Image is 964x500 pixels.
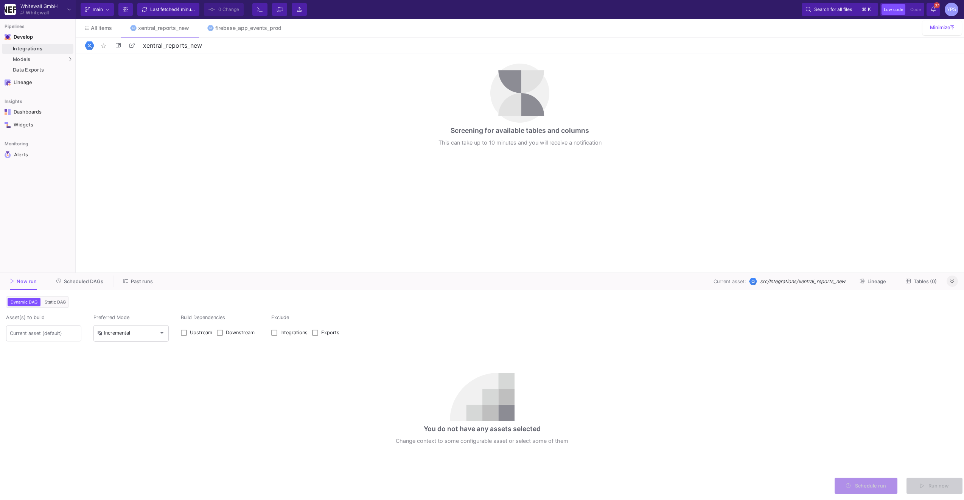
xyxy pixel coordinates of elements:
div: Data Exports [13,67,72,73]
span: Tables (0) [914,279,937,284]
button: ⌘k [860,5,874,14]
span: Code [910,7,921,12]
div: Alerts [14,151,63,158]
span: Lineage [868,279,886,284]
img: Navigation icon [5,79,11,86]
button: main [81,3,114,16]
span: Past runs [131,279,153,284]
div: Develop [14,34,25,40]
span: Exports [321,330,339,336]
span: All items [91,25,112,31]
span: New run [17,279,37,284]
img: YZ4Yr8zUCx6JYM5gIgaTIQYeTXdcwQjnYC8iZtTV.png [5,4,16,15]
span: Upstream [190,330,212,336]
div: Change context to some configurable asset or select some of them [396,437,568,445]
div: Dashboards [14,109,63,115]
button: Last fetched4 minutes ago [137,3,199,16]
span: ⌘ [862,5,866,14]
span: Static DAG [43,299,67,305]
div: Whitewall GmbH [20,4,58,9]
div: Last fetched [150,4,196,15]
span: Asset(s) to build [6,314,81,321]
button: Past runs [114,276,162,287]
span: Build Dependencies [181,314,259,321]
div: Lineage [14,79,63,86]
div: Whitewall [26,10,49,15]
button: Low code [882,4,905,15]
span: 4 minutes ago [177,6,207,12]
a: Navigation iconLineage [2,76,73,89]
img: Tab icon [130,25,137,31]
button: Static DAG [43,298,67,306]
button: Lineage [850,276,895,287]
input: Current asset (default) [10,330,78,336]
span: Models [13,56,31,62]
span: Search for all files [814,4,852,15]
img: Navigation icon [5,109,11,115]
span: Scheduled DAGs [64,279,103,284]
div: Screening for available tables and columns [451,126,589,136]
img: Google BigQuery [749,277,757,285]
mat-icon: star_border [99,41,108,50]
img: Navigation icon [5,34,11,40]
span: Preferred Mode [93,314,169,321]
button: Scheduled DAGs [47,276,113,287]
a: Navigation iconWidgets [2,119,73,131]
div: Integrations [13,46,72,52]
img: Navigation icon [5,151,11,158]
img: Tab icon [207,25,214,31]
mat-expansion-panel-header: Navigation iconDevelop [2,31,73,43]
button: YPS [942,3,958,16]
button: Dynamic DAG [8,298,40,306]
div: firebase_app_events_prod [215,25,281,31]
div: Incremental [97,330,130,336]
img: Logo [85,41,94,50]
a: Navigation iconDashboards [2,106,73,118]
span: Downstream [226,330,255,336]
span: main [93,4,103,15]
button: Tables (0) [897,276,946,287]
span: k [868,5,871,14]
button: Code [908,4,923,15]
a: Integrations [2,44,73,54]
img: Navigation icon [5,122,11,128]
span: Dynamic DAG [9,299,39,305]
div: xentral_reports_new [138,25,189,31]
button: New run [1,276,46,287]
span: Integrations [280,330,308,336]
button: Search for all files⌘k [802,3,878,16]
span: Low code [884,7,903,12]
div: This can take up to 10 minutes and you will receive a notification [438,139,602,147]
span: 37 [934,2,940,8]
span: Current asset: [714,278,746,285]
div: You do not have any assets selected [424,424,541,434]
button: 37 [927,3,940,16]
img: No data [450,373,515,421]
a: Navigation iconAlerts [2,148,73,161]
div: Widgets [14,122,63,128]
a: Data Exports [2,65,73,75]
span: src/Integrations/xentral_reports_new [760,278,845,285]
div: YPS [945,3,958,16]
span: Exclude [271,314,344,321]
